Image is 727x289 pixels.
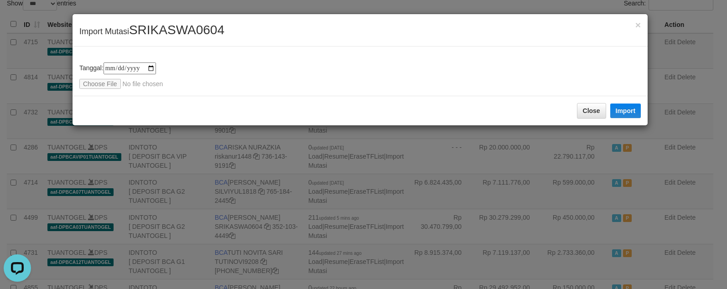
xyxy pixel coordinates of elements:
span: Import Mutasi [79,27,224,36]
span: SRIKASWA0604 [129,23,224,37]
span: × [635,20,641,30]
button: Open LiveChat chat widget [4,4,31,31]
button: Import [610,103,641,118]
button: Close [635,20,641,30]
button: Close [577,103,606,119]
div: Tanggal: [79,62,641,89]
